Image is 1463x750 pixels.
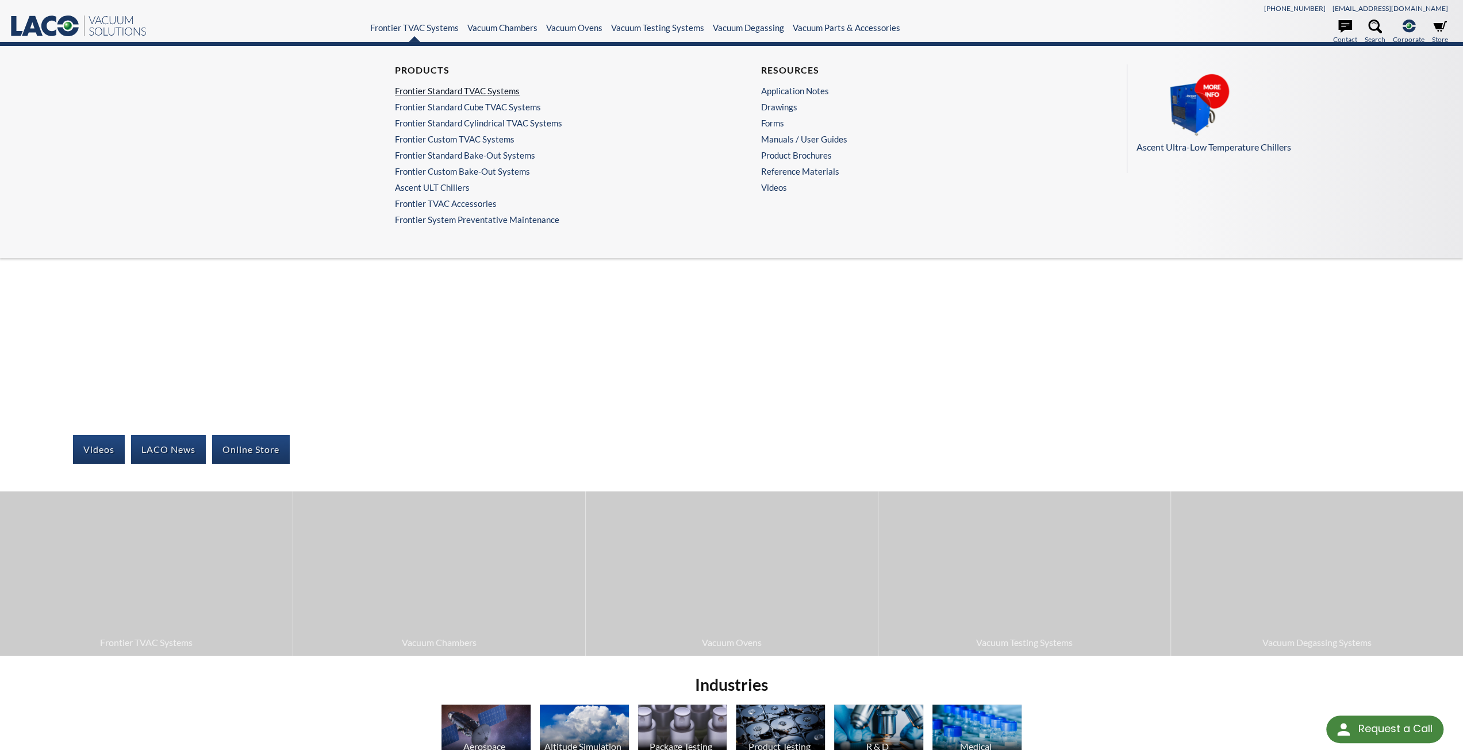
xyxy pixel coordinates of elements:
span: Frontier TVAC Systems [6,635,287,650]
span: Vacuum Chambers [299,635,579,650]
span: Vacuum Degassing Systems [1177,635,1457,650]
a: Forms [761,118,1062,128]
a: Vacuum Chambers [293,491,585,655]
img: Ascent_Chillers_Pods__LVS_.png [1136,74,1251,138]
div: Request a Call [1358,716,1432,742]
a: Application Notes [761,86,1062,96]
a: Vacuum Degassing [713,22,784,33]
a: Vacuum Testing Systems [878,491,1170,655]
img: round button [1334,720,1353,739]
a: Frontier Custom Bake-Out Systems [395,166,696,176]
a: Drawings [761,102,1062,112]
a: Vacuum Parts & Accessories [793,22,900,33]
a: Frontier Custom TVAC Systems [395,134,696,144]
span: Corporate [1393,34,1424,45]
h4: Resources [761,64,1062,76]
a: Vacuum Ovens [586,491,878,655]
a: Ascent Ultra-Low Temperature Chillers [1136,74,1434,155]
a: Frontier Standard Cube TVAC Systems [395,102,696,112]
a: Contact [1333,20,1357,45]
span: Vacuum Testing Systems [884,635,1165,650]
a: Frontier TVAC Systems [370,22,459,33]
h4: Products [395,64,696,76]
a: Frontier System Preventative Maintenance [395,214,702,225]
a: [EMAIL_ADDRESS][DOMAIN_NAME] [1333,4,1448,13]
a: Online Store [212,435,290,464]
p: Ascent Ultra-Low Temperature Chillers [1136,140,1434,155]
a: Frontier Standard TVAC Systems [395,86,696,96]
a: Search [1365,20,1385,45]
a: LACO News [131,435,206,464]
a: Vacuum Testing Systems [611,22,704,33]
a: Videos [73,435,125,464]
a: Manuals / User Guides [761,134,1062,144]
a: Ascent ULT Chillers [395,182,696,193]
a: [PHONE_NUMBER] [1264,4,1326,13]
a: Store [1432,20,1448,45]
div: Request a Call [1326,716,1443,743]
a: Reference Materials [761,166,1062,176]
a: Videos [761,182,1068,193]
a: Vacuum Degassing Systems [1171,491,1463,655]
a: Frontier Standard Cylindrical TVAC Systems [395,118,696,128]
a: Product Brochures [761,150,1062,160]
a: Vacuum Ovens [546,22,602,33]
a: Vacuum Chambers [467,22,537,33]
h2: Industries [437,674,1027,695]
a: Frontier Standard Bake-Out Systems [395,150,696,160]
span: Vacuum Ovens [592,635,872,650]
a: Frontier TVAC Accessories [395,198,696,209]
